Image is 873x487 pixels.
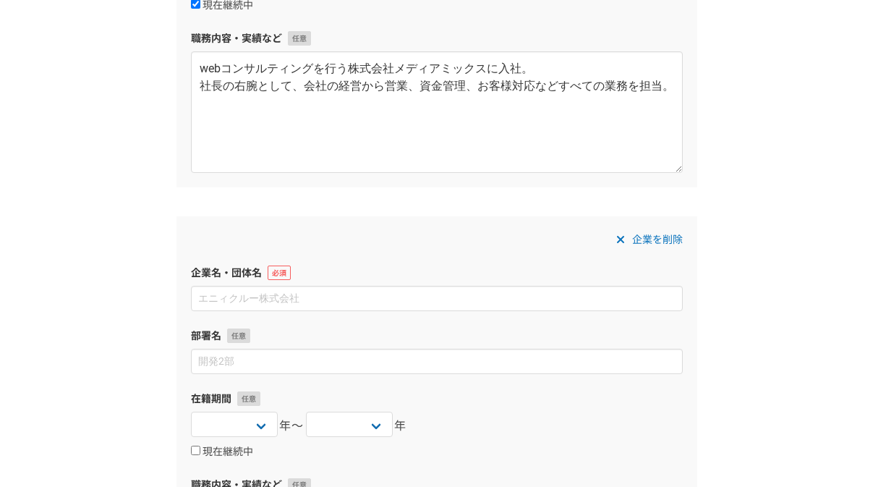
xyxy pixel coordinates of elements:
input: 開発2部 [191,349,683,374]
input: 現在継続中 [191,446,200,455]
label: 在籍期間 [191,391,683,407]
label: 部署名 [191,329,683,344]
label: 企業名・団体名 [191,266,683,281]
label: 現在継続中 [191,446,253,459]
span: 年〜 [279,418,305,435]
span: 企業を削除 [632,231,683,248]
span: 年 [394,418,407,435]
label: 職務内容・実績など [191,31,683,46]
input: エニィクルー株式会社 [191,286,683,311]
